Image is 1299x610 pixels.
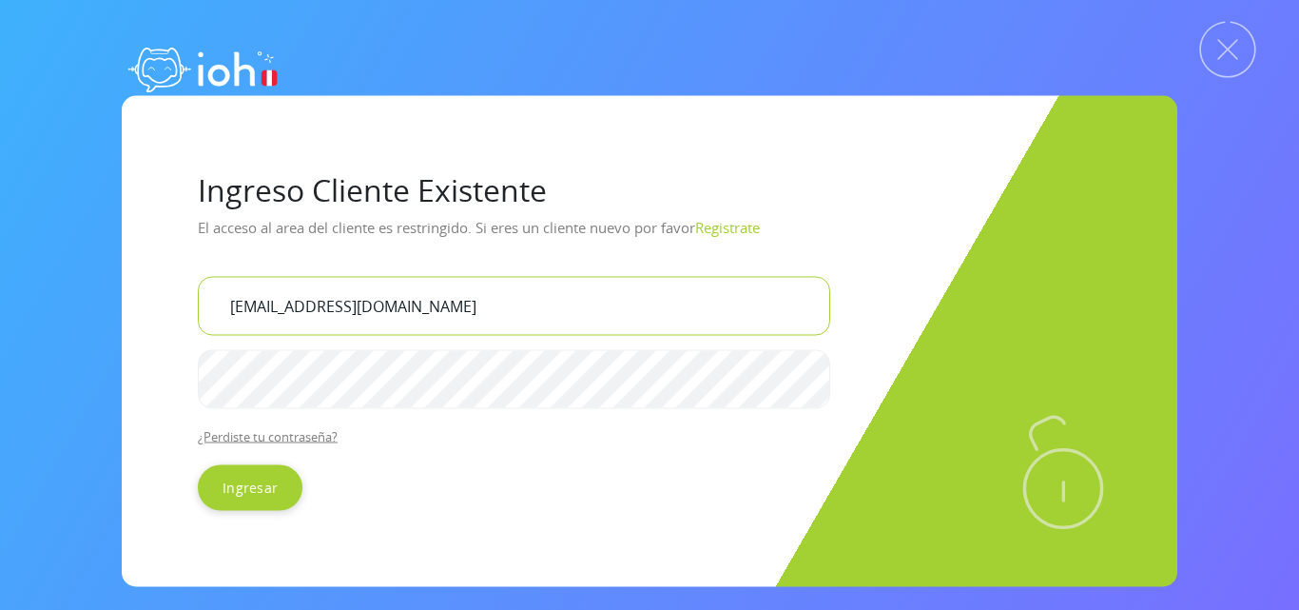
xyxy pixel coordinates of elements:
[198,276,830,335] input: Tu correo
[122,29,283,105] img: logo
[695,217,760,236] a: Registrate
[198,211,1101,261] p: El acceso al area del cliente es restringido. Si eres un cliente nuevo por favor
[198,171,1101,207] h1: Ingreso Cliente Existente
[198,464,302,510] input: Ingresar
[198,427,338,444] a: ¿Perdiste tu contraseña?
[1199,21,1256,78] img: Cerrar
